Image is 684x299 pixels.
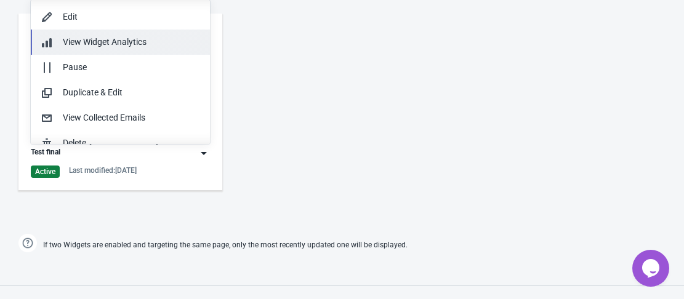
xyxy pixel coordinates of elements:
div: Duplicate & Edit [63,86,200,99]
div: Last modified: [DATE] [69,165,137,175]
div: View Collected Emails [63,111,200,124]
button: Pause [31,55,210,80]
div: Edit [63,10,200,23]
button: View Widget Analytics [31,30,210,55]
button: Duplicate & Edit [31,80,210,105]
div: Active [31,165,60,178]
button: Delete [31,130,210,156]
button: View Collected Emails [31,105,210,130]
span: View Widget Analytics [63,37,147,47]
div: Test final [31,147,60,159]
img: dropdown.png [198,147,210,159]
span: If two Widgets are enabled and targeting the same page, only the most recently updated one will b... [43,235,408,255]
div: Pause [63,61,200,74]
div: Delete [63,137,200,149]
img: help.png [18,234,37,252]
iframe: chat widget [632,250,672,287]
button: Edit [31,4,210,30]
